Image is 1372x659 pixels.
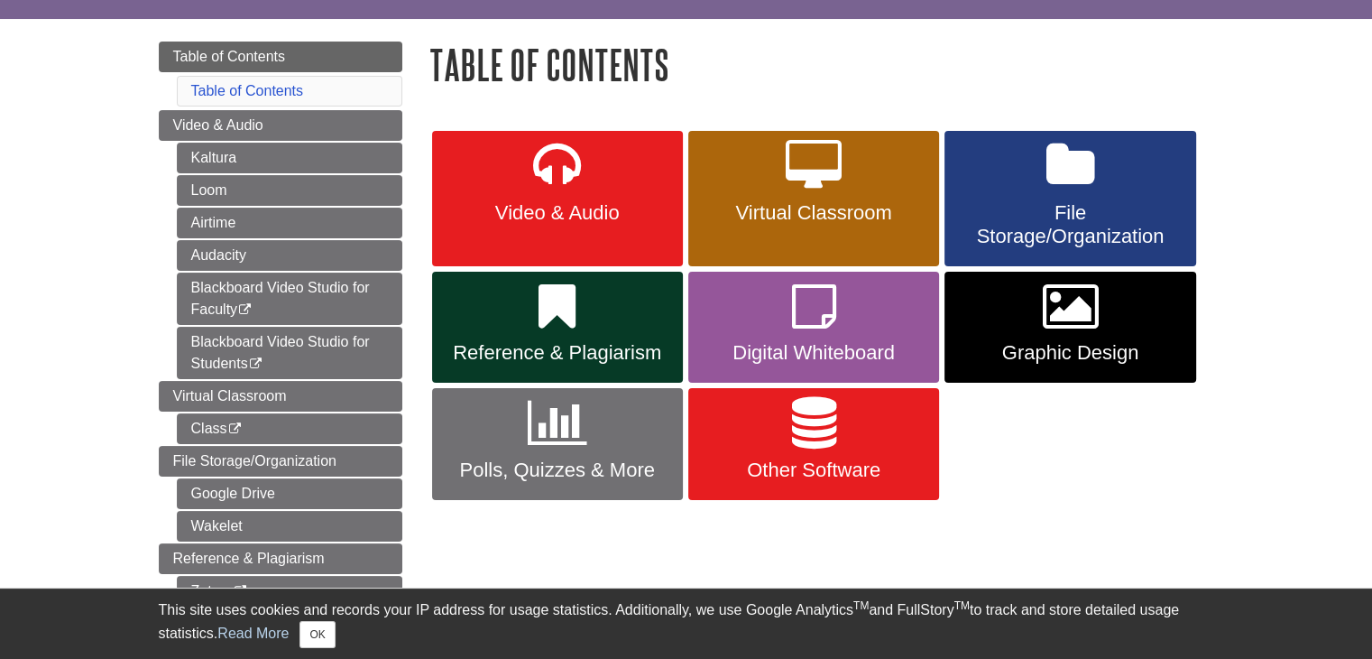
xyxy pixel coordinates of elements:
[688,131,939,266] a: Virtual Classroom
[177,143,402,173] a: Kaltura
[173,551,325,566] span: Reference & Plagiarism
[177,478,402,509] a: Google Drive
[173,453,336,469] span: File Storage/Organization
[432,272,683,384] a: Reference & Plagiarism
[944,131,1195,266] a: File Storage/Organization
[432,131,683,266] a: Video & Audio
[159,446,402,477] a: File Storage/Organization
[177,273,402,325] a: Blackboard Video Studio for Faculty
[688,388,939,500] a: Other Software
[944,272,1195,384] a: Graphic Design
[177,511,402,542] a: Wakelet
[191,83,304,98] a: Table of Contents
[958,341,1182,365] span: Graphic Design
[173,388,287,404] span: Virtual Classroom
[432,388,683,500] a: Polls, Quizzes & More
[159,42,402,72] a: Table of Contents
[177,576,402,607] a: Zotero
[177,413,402,444] a: Class
[688,272,939,384] a: Digital Whiteboard
[159,543,402,574] a: Reference & Plagiarism
[853,599,869,612] sup: TM
[173,49,286,64] span: Table of Contents
[159,110,402,141] a: Video & Audio
[446,341,669,365] span: Reference & Plagiarism
[958,201,1182,248] span: File Storage/Organization
[702,201,925,225] span: Virtual Classroom
[177,175,402,206] a: Loom
[702,341,925,365] span: Digital Whiteboard
[177,208,402,238] a: Airtime
[177,327,402,379] a: Blackboard Video Studio for Students
[248,358,263,370] i: This link opens in a new window
[446,459,669,482] span: Polls, Quizzes & More
[173,117,263,133] span: Video & Audio
[237,304,253,316] i: This link opens in a new window
[429,42,1214,88] h1: Table of Contents
[227,423,243,435] i: This link opens in a new window
[159,599,1214,648] div: This site uses cookies and records your IP address for usage statistics. Additionally, we use Goo...
[159,381,402,412] a: Virtual Classroom
[217,626,289,641] a: Read More
[446,201,669,225] span: Video & Audio
[177,240,402,271] a: Audacity
[299,621,335,648] button: Close
[954,599,970,612] sup: TM
[233,586,248,598] i: This link opens in a new window
[702,459,925,482] span: Other Software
